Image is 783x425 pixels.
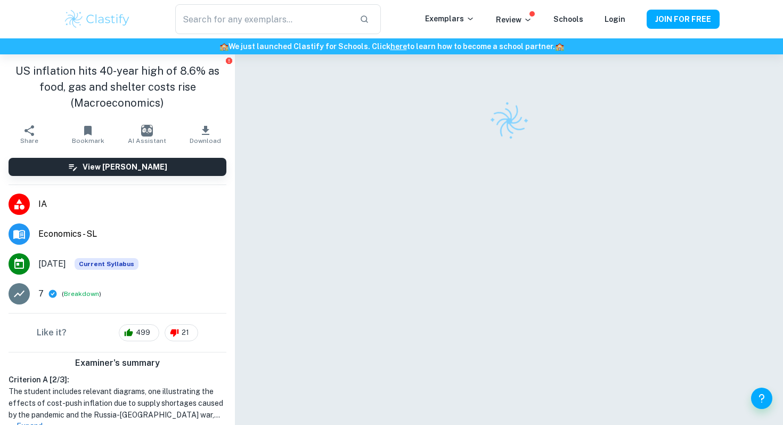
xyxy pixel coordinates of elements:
span: AI Assistant [128,137,166,145]
button: AI Assistant [118,119,176,149]
span: Economics - SL [38,228,226,240]
a: Login [605,15,625,23]
span: 🏫 [555,42,564,51]
a: Schools [553,15,583,23]
button: Bookmark [59,119,117,149]
span: Share [20,137,38,145]
h6: Examiner's summary [4,357,231,370]
h6: Criterion A [ 2 / 3 ]: [9,374,226,386]
button: JOIN FOR FREE [647,10,720,29]
p: 7 [38,287,44,300]
h6: Like it? [37,326,67,339]
button: Help and Feedback [751,388,772,409]
span: ( ) [62,289,101,299]
h1: US inflation hits 40-year high of 8.6% as food, gas and shelter costs rise (Macroeconomics) [9,63,226,111]
div: This exemplar is based on the current syllabus. Feel free to refer to it for inspiration/ideas wh... [75,258,138,270]
h1: The student includes relevant diagrams, one illustrating the effects of cost-push inflation due t... [9,386,226,421]
span: 21 [176,327,195,338]
button: Report issue [225,57,233,65]
p: Review [496,14,532,26]
h6: We just launched Clastify for Schools. Click to learn how to become a school partner. [2,41,781,52]
img: AI Assistant [141,125,153,137]
button: View [PERSON_NAME] [9,158,226,176]
span: 499 [130,327,156,338]
span: Current Syllabus [75,258,138,270]
span: 🏫 [219,42,229,51]
div: 21 [165,324,198,341]
img: Clastify logo [483,95,535,148]
h6: View [PERSON_NAME] [83,161,167,173]
span: [DATE] [38,258,66,270]
a: here [390,42,407,51]
div: 499 [119,324,159,341]
span: Bookmark [72,137,104,145]
button: Breakdown [64,289,99,299]
img: Clastify logo [63,9,131,30]
span: Download [190,137,221,145]
input: Search for any exemplars... [175,4,351,34]
p: Exemplars [425,13,475,25]
span: IA [38,198,226,211]
button: Download [176,119,235,149]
